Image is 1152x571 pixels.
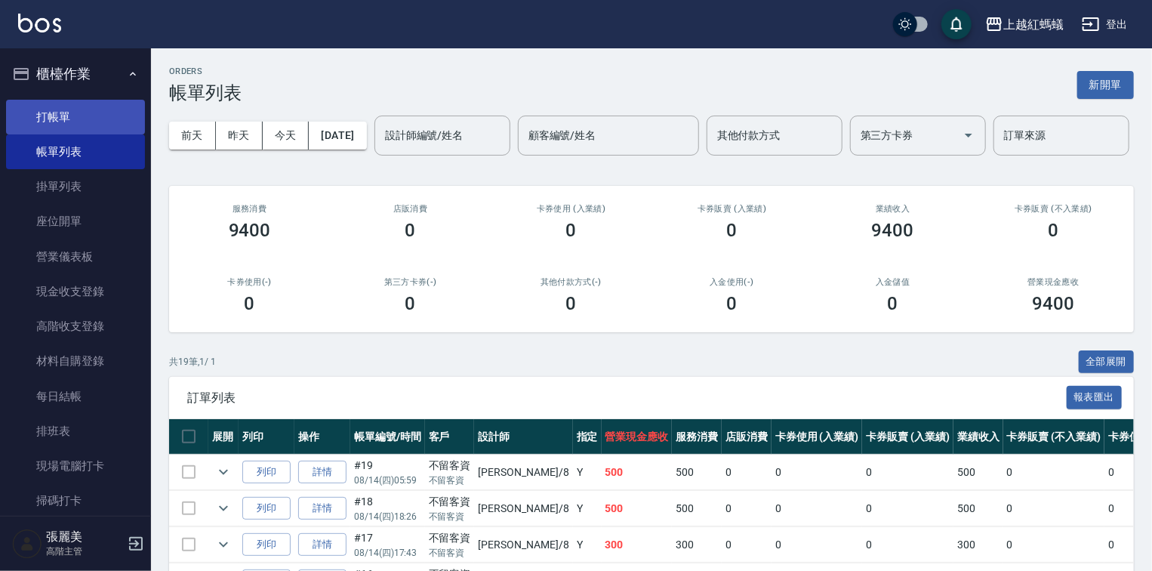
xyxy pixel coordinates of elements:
th: 服務消費 [672,419,722,455]
button: expand row [212,497,235,520]
td: 0 [1003,527,1104,563]
p: 共 19 筆, 1 / 1 [169,355,216,369]
th: 業績收入 [953,419,1003,455]
p: 08/14 (四) 18:26 [354,510,421,523]
div: 不留客資 [429,530,471,546]
h2: 卡券販賣 (入業績) [670,204,794,214]
a: 掛單列表 [6,169,145,204]
th: 操作 [294,419,350,455]
p: 不留客資 [429,510,471,523]
button: 全部展開 [1079,350,1135,374]
a: 每日結帳 [6,379,145,414]
h5: 張麗美 [46,529,123,545]
a: 排班表 [6,414,145,449]
a: 詳情 [298,497,347,520]
td: 500 [672,455,722,490]
a: 報表匯出 [1067,390,1123,404]
td: Y [573,527,602,563]
p: 08/14 (四) 17:43 [354,546,421,560]
td: 0 [772,491,863,526]
h2: 卡券販賣 (不入業績) [991,204,1116,214]
h2: 第三方卡券(-) [348,277,473,287]
h2: 入金儲值 [830,277,955,287]
td: [PERSON_NAME] /8 [474,455,572,490]
td: #17 [350,527,425,563]
td: 0 [772,527,863,563]
td: [PERSON_NAME] /8 [474,491,572,526]
div: 不留客資 [429,494,471,510]
button: 新開單 [1077,71,1134,99]
h2: 入金使用(-) [670,277,794,287]
img: Person [12,529,42,559]
td: 500 [953,455,1003,490]
h2: ORDERS [169,66,242,76]
th: 設計師 [474,419,572,455]
h3: 0 [245,293,255,314]
button: expand row [212,533,235,556]
td: 0 [862,491,953,526]
a: 現場電腦打卡 [6,449,145,483]
td: Y [573,455,602,490]
td: #18 [350,491,425,526]
th: 卡券使用 (入業績) [772,419,863,455]
h3: 0 [566,293,577,314]
div: 不留客資 [429,458,471,474]
th: 卡券販賣 (不入業績) [1003,419,1104,455]
td: 500 [953,491,1003,526]
button: [DATE] [309,122,366,150]
button: 列印 [242,461,291,484]
td: #19 [350,455,425,490]
p: 不留客資 [429,546,471,560]
a: 現金收支登錄 [6,274,145,309]
a: 詳情 [298,533,347,557]
h3: 0 [405,220,416,241]
button: 列印 [242,497,291,520]
td: 300 [953,527,1003,563]
th: 店販消費 [722,419,772,455]
th: 營業現金應收 [602,419,673,455]
td: 300 [672,527,722,563]
a: 新開單 [1077,77,1134,91]
h3: 0 [727,220,738,241]
a: 營業儀表板 [6,239,145,274]
td: [PERSON_NAME] /8 [474,527,572,563]
td: 300 [602,527,673,563]
td: 0 [722,527,772,563]
a: 材料自購登錄 [6,344,145,378]
th: 帳單編號/時間 [350,419,425,455]
td: Y [573,491,602,526]
h3: 0 [727,293,738,314]
button: 前天 [169,122,216,150]
div: 上越紅螞蟻 [1003,15,1064,34]
h3: 0 [405,293,416,314]
a: 座位開單 [6,204,145,239]
h2: 其他付款方式(-) [509,277,633,287]
td: 0 [1003,491,1104,526]
h2: 卡券使用 (入業績) [509,204,633,214]
button: Open [956,123,981,147]
h3: 0 [566,220,577,241]
a: 高階收支登錄 [6,309,145,344]
td: 0 [722,455,772,490]
button: 列印 [242,533,291,557]
h3: 0 [1049,220,1059,241]
h3: 9400 [229,220,271,241]
td: 0 [722,491,772,526]
p: 08/14 (四) 05:59 [354,474,421,487]
button: 登出 [1076,11,1134,39]
h3: 9400 [872,220,914,241]
h3: 帳單列表 [169,82,242,103]
td: 500 [602,491,673,526]
th: 列印 [239,419,294,455]
td: 0 [772,455,863,490]
span: 訂單列表 [187,390,1067,406]
button: 昨天 [216,122,263,150]
td: 500 [672,491,722,526]
td: 0 [862,527,953,563]
h2: 卡券使用(-) [187,277,312,287]
a: 掃碼打卡 [6,483,145,518]
button: save [941,9,972,39]
button: 報表匯出 [1067,386,1123,409]
h3: 0 [888,293,898,314]
button: 今天 [263,122,310,150]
